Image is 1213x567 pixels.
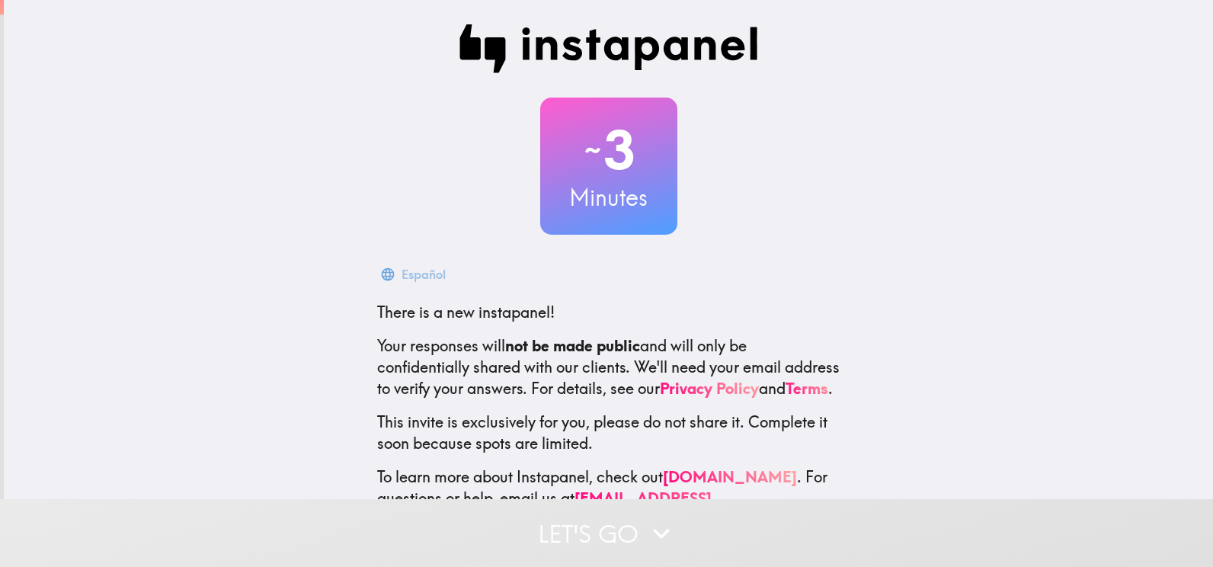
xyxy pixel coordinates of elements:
[582,127,603,173] span: ~
[402,264,446,285] div: Español
[377,335,840,399] p: Your responses will and will only be confidentially shared with our clients. We'll need your emai...
[786,379,828,398] a: Terms
[377,466,840,530] p: To learn more about Instapanel, check out . For questions or help, email us at .
[660,379,759,398] a: Privacy Policy
[377,412,840,454] p: This invite is exclusively for you, please do not share it. Complete it soon because spots are li...
[459,24,758,73] img: Instapanel
[377,303,555,322] span: There is a new instapanel!
[540,181,677,213] h3: Minutes
[540,119,677,181] h2: 3
[377,259,452,290] button: Español
[505,336,640,355] b: not be made public
[663,467,797,486] a: [DOMAIN_NAME]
